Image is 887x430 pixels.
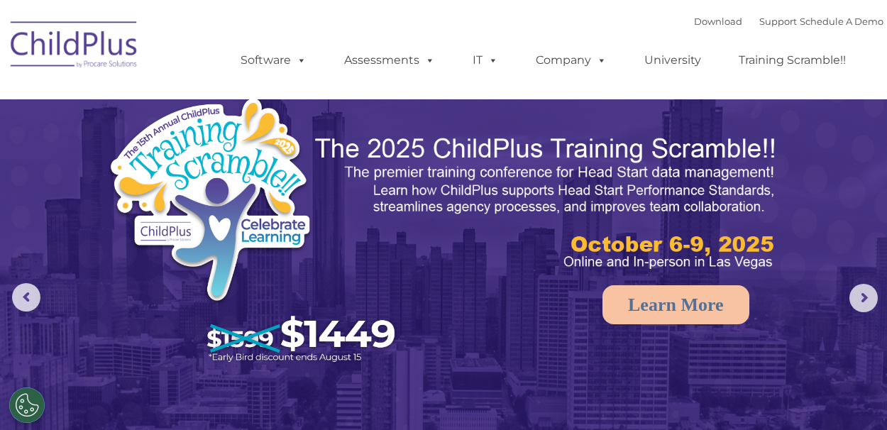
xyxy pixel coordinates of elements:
img: ChildPlus by Procare Solutions [4,11,145,82]
a: Schedule A Demo [800,16,883,27]
a: Training Scramble!! [725,46,860,75]
a: IT [458,46,512,75]
font: | [694,16,883,27]
a: Software [226,46,321,75]
iframe: Chat Widget [655,277,887,430]
span: Phone number [197,152,258,162]
a: Learn More [602,285,749,324]
a: Support [759,16,797,27]
a: University [630,46,715,75]
a: Company [522,46,621,75]
a: Download [694,16,742,27]
a: Assessments [330,46,449,75]
button: Cookies Settings [9,387,45,423]
span: Last name [197,94,241,104]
